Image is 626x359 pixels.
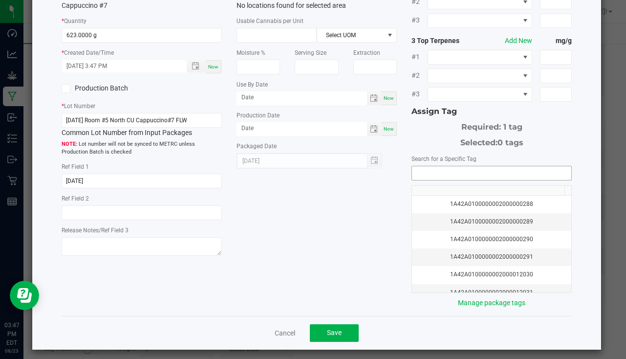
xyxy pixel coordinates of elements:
div: 1A42A0100000002000000289 [418,217,565,226]
div: Common Lot Number from Input Packages [62,113,222,138]
span: NO DATA FOUND [428,50,532,65]
span: Now [208,64,218,69]
span: NO DATA FOUND [428,87,532,102]
div: 1A42A0100000002000000288 [418,200,565,209]
span: Lot number will not be synced to METRC unless Production Batch is checked [62,140,222,157]
span: Now [384,126,394,132]
span: #2 [411,70,428,81]
div: Assign Tag [411,106,572,117]
div: 1A42A0100000002000000291 [418,252,565,262]
label: Moisture % [237,48,265,57]
div: 1A42A0100000002000000290 [418,235,565,244]
div: 1A42A0100000002000012031 [418,288,565,297]
div: 1A42A0100000002000012030 [418,270,565,279]
input: Date [237,122,367,135]
a: Manage package tags [458,299,525,307]
label: Release Notes/Ref Field 3 [62,226,129,235]
label: Search for a Specific Tag [411,155,476,163]
label: Use By Date [237,80,268,89]
label: Created Date/Time [64,48,114,57]
input: Created Datetime [62,60,176,72]
span: NO DATA FOUND [428,68,532,83]
span: No locations found for selected area [237,1,346,9]
span: 0 tags [497,138,523,147]
label: Quantity [64,17,86,25]
button: Save [310,324,359,342]
strong: mg/g [540,36,572,46]
button: Add New [505,36,532,46]
div: Selected: [411,133,572,149]
label: Extraction [353,48,380,57]
label: Usable Cannabis per Unit [237,17,303,25]
label: Production Date [237,111,280,120]
span: Toggle calendar [367,91,381,105]
span: Select UOM [317,28,384,42]
div: Required: 1 tag [411,117,572,133]
span: Toggle calendar [367,122,381,136]
input: NO DATA FOUND [412,166,571,180]
span: #1 [411,52,428,62]
label: Packaged Date [237,142,277,151]
a: Cancel [275,328,295,338]
label: Ref Field 1 [62,162,89,171]
span: Cappuccino #7 [62,1,108,9]
label: Ref Field 2 [62,194,89,203]
label: Production Batch [62,83,134,93]
span: Save [327,329,342,337]
span: #3 [411,15,428,25]
label: Serving Size [295,48,326,57]
iframe: Resource center [10,281,39,310]
span: Now [384,95,394,101]
input: Date [237,91,367,104]
span: #3 [411,89,428,99]
label: Lot Number [64,102,95,111]
strong: 3 Top Terpenes [411,36,475,46]
span: Toggle popup [187,60,206,72]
